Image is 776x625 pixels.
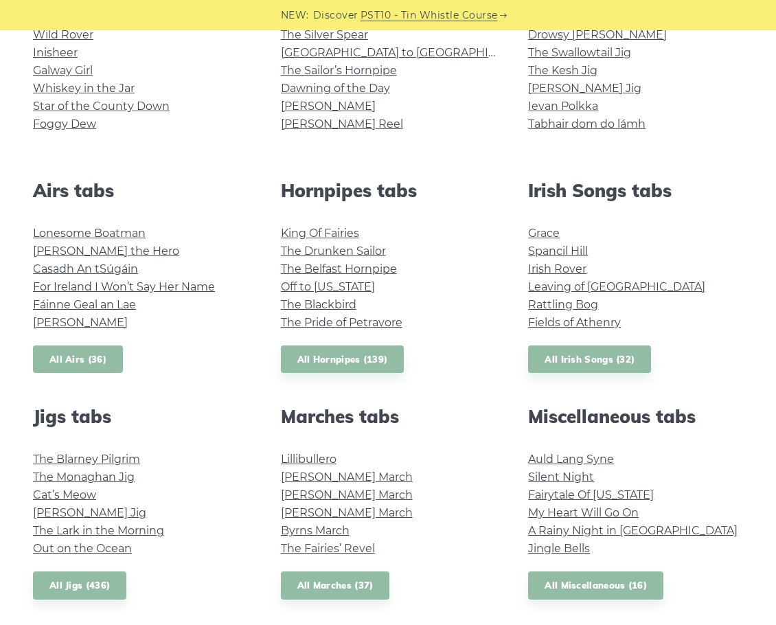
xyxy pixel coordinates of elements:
[281,506,413,519] a: [PERSON_NAME] March
[281,117,403,130] a: [PERSON_NAME] Reel
[281,64,397,77] a: The Sailor’s Hornpipe
[528,506,639,519] a: My Heart Will Go On
[281,46,534,59] a: [GEOGRAPHIC_DATA] to [GEOGRAPHIC_DATA]
[281,180,496,201] h2: Hornpipes tabs
[33,64,93,77] a: Galway Girl
[528,316,621,329] a: Fields of Athenry
[33,46,78,59] a: Inisheer
[33,488,96,501] a: Cat’s Meow
[281,542,375,555] a: The Fairies’ Revel
[361,8,498,23] a: PST10 - Tin Whistle Course
[33,280,215,293] a: For Ireland I Won’t Say Her Name
[313,8,358,23] span: Discover
[33,542,132,555] a: Out on the Ocean
[281,100,376,113] a: [PERSON_NAME]
[528,64,597,77] a: The Kesh Jig
[528,345,651,374] a: All Irish Songs (32)
[528,470,594,484] a: Silent Night
[528,100,598,113] a: Ievan Polkka
[281,82,390,95] a: Dawning of the Day
[33,82,135,95] a: Whiskey in the Jar
[528,542,590,555] a: Jingle Bells
[528,46,631,59] a: The Swallowtail Jig
[33,453,140,466] a: The Blarney Pilgrim
[281,345,404,374] a: All Hornpipes (139)
[281,280,375,293] a: Off to [US_STATE]
[528,298,598,311] a: Rattling Bog
[33,262,138,275] a: Casadh An tSúgáin
[33,406,248,427] h2: Jigs tabs
[33,345,123,374] a: All Airs (36)
[281,227,359,240] a: King Of Fairies
[528,227,560,240] a: Grace
[281,470,413,484] a: [PERSON_NAME] March
[281,488,413,501] a: [PERSON_NAME] March
[281,245,386,258] a: The Drunken Sailor
[528,82,641,95] a: [PERSON_NAME] Jig
[528,524,738,537] a: A Rainy Night in [GEOGRAPHIC_DATA]
[33,571,126,600] a: All Jigs (436)
[33,28,93,41] a: Wild Rover
[33,506,146,519] a: [PERSON_NAME] Jig
[33,524,164,537] a: The Lark in the Morning
[33,180,248,201] h2: Airs tabs
[281,406,496,427] h2: Marches tabs
[281,524,350,537] a: Byrns March
[33,298,136,311] a: Fáinne Geal an Lae
[281,316,402,329] a: The Pride of Petravore
[33,316,128,329] a: [PERSON_NAME]
[33,245,179,258] a: [PERSON_NAME] the Hero
[281,8,309,23] span: NEW:
[33,470,135,484] a: The Monaghan Jig
[528,117,646,130] a: Tabhair dom do lámh
[528,406,743,427] h2: Miscellaneous tabs
[528,245,588,258] a: Spancil Hill
[281,571,390,600] a: All Marches (37)
[281,453,336,466] a: Lillibullero
[528,180,743,201] h2: Irish Songs tabs
[528,262,586,275] a: Irish Rover
[528,280,705,293] a: Leaving of [GEOGRAPHIC_DATA]
[528,488,654,501] a: Fairytale Of [US_STATE]
[281,28,368,41] a: The Silver Spear
[33,227,146,240] a: Lonesome Boatman
[281,298,356,311] a: The Blackbird
[33,117,96,130] a: Foggy Dew
[281,262,397,275] a: The Belfast Hornpipe
[528,453,614,466] a: Auld Lang Syne
[33,100,170,113] a: Star of the County Down
[528,28,667,41] a: Drowsy [PERSON_NAME]
[528,571,663,600] a: All Miscellaneous (16)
